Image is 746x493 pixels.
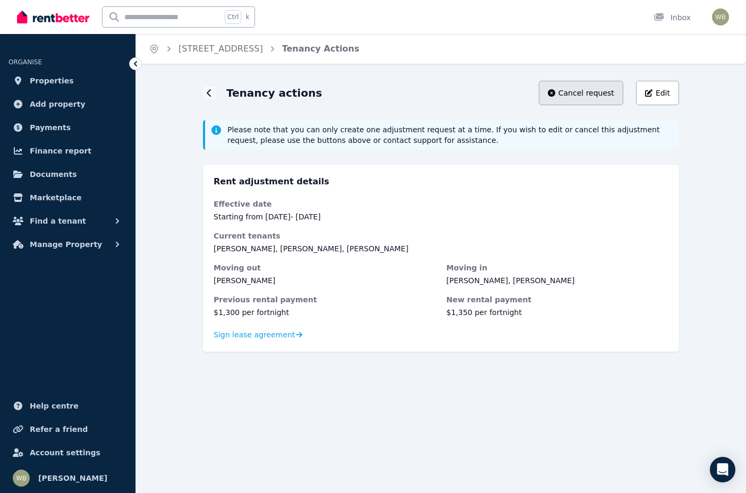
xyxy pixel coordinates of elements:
span: Find a tenant [30,215,86,227]
span: Please note that you can only create one adjustment request at a time. If you wish to edit or can... [227,124,673,146]
img: wallace Barnes [712,8,729,25]
span: Help centre [30,399,79,412]
a: Refer a friend [9,419,127,440]
span: Finance report [30,144,91,157]
div: Inbox [654,12,691,23]
button: Manage Property [9,234,127,255]
h1: Tenancy actions [226,86,322,100]
dd: Starting from [DATE] - [DATE] [214,211,668,222]
nav: Breadcrumb [136,34,372,64]
dt: Effective date [214,199,668,209]
a: Documents [9,164,127,185]
span: Add property [30,98,86,110]
img: wallace Barnes [13,470,30,487]
span: ORGANISE [9,58,42,66]
span: Account settings [30,446,100,459]
span: Ctrl [225,10,241,24]
dt: Previous rental payment [214,294,436,305]
span: Refer a friend [30,423,88,436]
span: Edit [656,88,670,98]
h3: Rent adjustment details [214,175,668,188]
a: Finance report [9,140,127,161]
span: [PERSON_NAME] [38,472,107,484]
dd: [PERSON_NAME], [PERSON_NAME], [PERSON_NAME] [214,243,668,254]
dt: Moving out [214,262,436,273]
div: Open Intercom Messenger [710,457,735,482]
span: Sign lease agreement [214,329,295,340]
button: Find a tenant [9,210,127,232]
button: Cancel request [539,81,623,105]
span: Cancel request [558,88,614,98]
span: Manage Property [30,238,102,251]
a: Add property [9,93,127,115]
a: Marketplace [9,187,127,208]
dd: [PERSON_NAME] , [PERSON_NAME] [446,275,668,286]
dd: $1,350 per fortnight [446,307,668,318]
img: RentBetter [17,9,89,25]
a: Properties [9,70,127,91]
a: Payments [9,117,127,138]
span: Marketplace [30,191,81,204]
span: Documents [30,168,77,181]
dt: New rental payment [446,294,668,305]
a: Help centre [9,395,127,416]
dd: $1,300 per fortnight [214,307,436,318]
span: Properties [30,74,74,87]
span: k [245,13,249,21]
span: Payments [30,121,71,134]
dt: Current tenants [214,231,668,241]
button: Edit [636,81,679,105]
a: Tenancy Actions [282,44,360,54]
a: [STREET_ADDRESS] [179,44,263,54]
dt: Moving in [446,262,668,273]
dd: [PERSON_NAME] [214,275,436,286]
a: Sign lease agreement [214,329,302,340]
a: Account settings [9,442,127,463]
